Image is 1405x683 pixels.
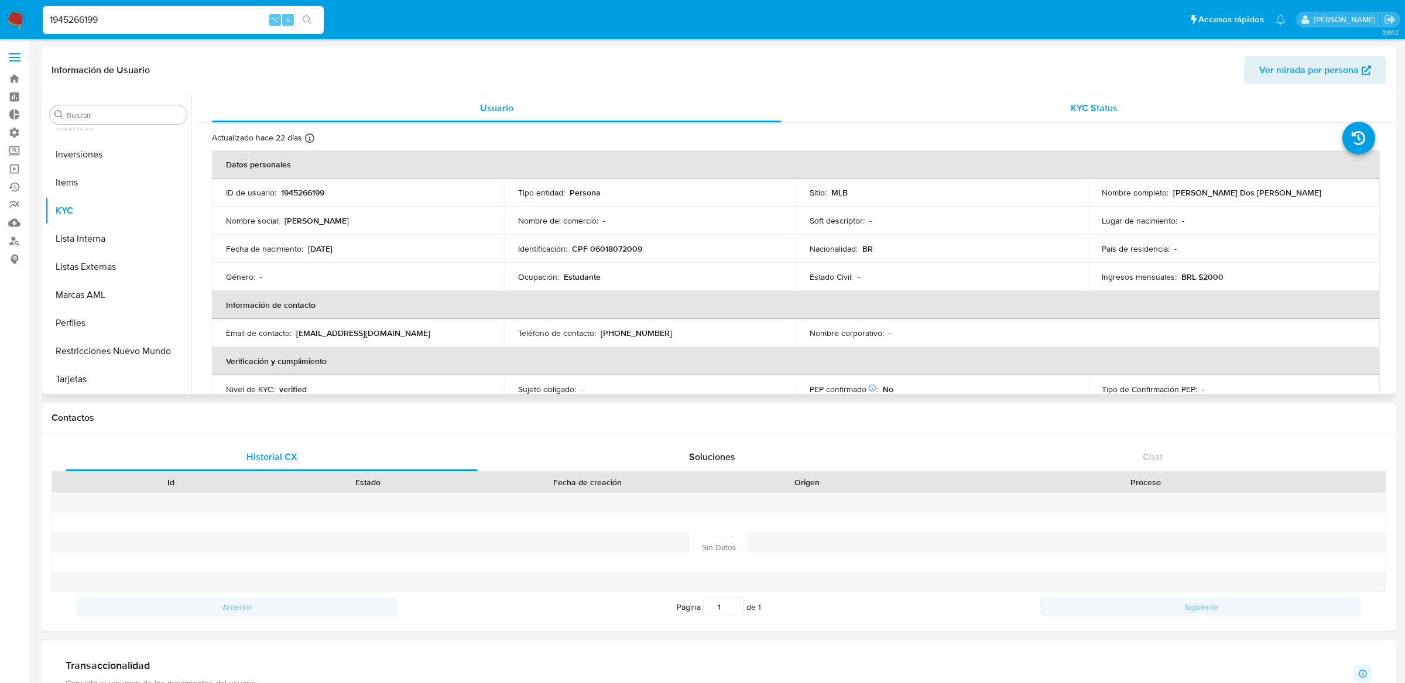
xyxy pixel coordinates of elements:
p: Nombre del comercio : [518,215,598,226]
input: Buscar usuario o caso... [43,12,324,28]
span: Página de [677,598,761,616]
p: [PHONE_NUMBER] [601,328,672,338]
h1: Información de Usuario [52,64,150,76]
p: - [260,272,262,282]
div: Origen [717,476,897,488]
span: Ver mirada por persona [1259,56,1359,84]
span: Usuario [480,101,513,115]
p: Lugar de nacimiento : [1102,215,1177,226]
span: Accesos rápidos [1198,13,1264,26]
p: eric.malcangi@mercadolibre.com [1314,14,1380,25]
span: ⌥ [270,14,279,25]
p: Teléfono de contacto : [518,328,596,338]
p: Ingresos mensuales : [1102,272,1177,282]
span: Historial CX [246,450,297,464]
p: Tipo de Confirmación PEP : [1102,384,1197,394]
th: Verificación y cumplimiento [212,347,1380,375]
p: Persona [570,187,601,198]
div: Fecha de creación [475,476,700,488]
button: Inversiones [45,140,191,169]
p: - [581,384,583,394]
a: Notificaciones [1276,15,1286,25]
h1: Contactos [52,412,1386,424]
p: Nacionalidad : [810,243,858,254]
p: Nombre social : [226,215,280,226]
button: Buscar [54,110,64,119]
p: MLB [831,187,848,198]
button: Listas Externas [45,253,191,281]
p: 1945266199 [281,187,324,198]
span: Soluciones [689,450,735,464]
p: [DATE] [308,243,333,254]
p: Tipo entidad : [518,187,565,198]
button: search-icon [295,12,319,28]
p: [PERSON_NAME] [285,215,349,226]
p: CPF 06018072009 [572,243,642,254]
p: Nombre completo : [1102,187,1168,198]
p: Soft descriptor : [810,215,865,226]
p: Estado Civil : [810,272,853,282]
p: Nivel de KYC : [226,384,275,394]
button: Ver mirada por persona [1244,56,1386,84]
p: Actualizado hace 22 días [212,132,302,143]
p: Género : [226,272,255,282]
div: Id [81,476,261,488]
p: Ocupación : [518,272,559,282]
p: - [869,215,872,226]
span: KYC Status [1071,101,1118,115]
p: verified [279,384,307,394]
button: Restricciones Nuevo Mundo [45,337,191,365]
button: Siguiente [1040,598,1362,616]
p: Fecha de nacimiento : [226,243,303,254]
button: Items [45,169,191,197]
button: KYC [45,197,191,225]
p: País de residencia : [1102,243,1170,254]
span: s [286,14,290,25]
div: Estado [277,476,458,488]
span: 1 [758,601,761,613]
p: Nombre corporativo : [810,328,884,338]
button: Lista Interna [45,225,191,253]
span: Chat [1143,450,1163,464]
p: Estudante [564,272,601,282]
a: Salir [1384,13,1396,26]
p: BR [862,243,873,254]
div: Proceso [913,476,1377,488]
p: - [889,328,891,338]
button: Anterior [76,598,397,616]
p: - [1182,215,1184,226]
p: PEP confirmado : [810,384,878,394]
p: Email de contacto : [226,328,292,338]
p: - [603,215,605,226]
p: Sitio : [810,187,827,198]
p: [PERSON_NAME] Dos [PERSON_NAME] [1173,187,1321,198]
p: - [1174,243,1177,254]
p: ID de usuario : [226,187,276,198]
th: Datos personales [212,150,1380,179]
p: Sujeto obligado : [518,384,576,394]
input: Buscar [66,110,182,121]
p: [EMAIL_ADDRESS][DOMAIN_NAME] [296,328,430,338]
button: Perfiles [45,309,191,337]
p: - [858,272,860,282]
p: No [883,384,893,394]
button: Tarjetas [45,365,191,393]
th: Información de contacto [212,291,1380,319]
p: - [1202,384,1204,394]
p: BRL $2000 [1181,272,1224,282]
p: Identificación : [518,243,567,254]
button: Marcas AML [45,281,191,309]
